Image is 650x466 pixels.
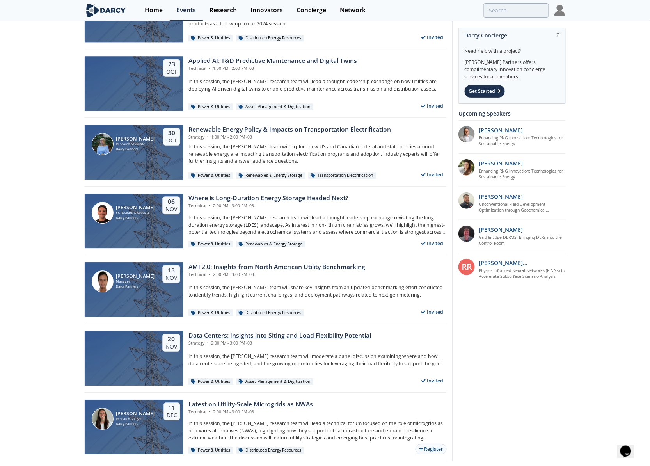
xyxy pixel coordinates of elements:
[85,400,447,454] a: Milagros Solá [PERSON_NAME] Research Analyst Darcy Partners 11 Dec Latest on Utility-Scale Microg...
[116,411,155,416] div: [PERSON_NAME]
[206,134,210,140] span: •
[188,214,447,236] p: In this session, the [PERSON_NAME] research team will lead a thought leadership exchange revisiti...
[188,420,447,441] p: In this session, the [PERSON_NAME] research team will lead a technical forum focused on the role ...
[188,241,233,248] div: Power & Utilities
[188,203,348,209] div: Technical 2:00 PM - 3:00 PM -03
[145,7,163,13] div: Home
[418,307,447,317] div: Invited
[92,270,114,292] img: Francisco Alvarez Colombo
[479,135,566,148] a: Enhancing RNG innovation: Technologies for Sustainable Energy
[188,35,233,42] div: Power & Utilities
[416,444,447,454] button: Register
[236,447,304,454] div: Distributed Energy Resources
[176,7,196,13] div: Events
[458,226,475,242] img: accc9a8e-a9c1-4d58-ae37-132228efcf55
[464,42,560,55] div: Need help with a project?
[92,133,114,155] img: Elizabeth Wilson
[297,7,326,13] div: Concierge
[556,33,560,37] img: information.svg
[116,205,155,210] div: [PERSON_NAME]
[166,137,177,144] div: Oct
[250,7,283,13] div: Innovators
[479,168,566,181] a: Enhancing RNG innovation: Technologies for Sustainable Energy
[116,136,155,142] div: [PERSON_NAME]
[166,60,177,68] div: 23
[116,279,155,284] div: Manager
[210,7,237,13] div: Research
[188,378,233,385] div: Power & Utilities
[165,198,177,206] div: 06
[464,85,505,98] div: Get Started
[479,235,566,247] a: Grid & Edge DERMS: Bringing DERs into the Control Room
[418,376,447,386] div: Invited
[479,268,566,280] a: Physics Informed Neural Networks (PINNs) to Accelerate Subsurface Scenario Analysis
[116,274,155,279] div: [PERSON_NAME]
[236,378,313,385] div: Asset Management & Digitization
[85,4,127,17] img: logo-wide.svg
[418,32,447,42] div: Invited
[188,56,357,66] div: Applied AI: T&D Predictive Maintenance and Digital Twins
[116,215,155,221] div: Darcy Partners
[116,147,155,152] div: Darcy Partners
[464,55,560,80] div: [PERSON_NAME] Partners offers complimentary innovation concierge services for all members.
[236,103,313,110] div: Asset Management & Digitization
[85,194,447,248] a: Juan Corrado [PERSON_NAME] Sr. Research Associate Darcy Partners 06 Nov Where is Long-Duration En...
[116,284,155,289] div: Darcy Partners
[165,267,177,274] div: 13
[188,309,233,317] div: Power & Utilities
[116,416,155,422] div: Research Analyst
[167,412,177,419] div: Dec
[188,284,447,299] p: In this session, the [PERSON_NAME] team will share key insights from an updated benchmarking effo...
[165,343,177,350] div: Nov
[116,142,155,147] div: Research Associate
[188,409,313,415] div: Technical 2:00 PM - 3:00 PM -03
[92,202,114,224] img: Juan Corrado
[165,335,177,343] div: 20
[479,159,523,167] p: [PERSON_NAME]
[236,172,305,179] div: Renewables & Energy Storage
[188,143,447,165] p: In this session, the [PERSON_NAME] team will explore how US and Canadian federal and state polici...
[188,340,371,347] div: Strategy 2:00 PM - 3:00 PM -03
[418,238,447,248] div: Invited
[554,5,565,16] img: Profile
[458,107,566,120] div: Upcoming Speakers
[617,435,642,458] iframe: chat widget
[340,7,366,13] div: Network
[188,272,365,278] div: Technical 2:00 PM - 3:00 PM -03
[188,134,391,141] div: Strategy 1:00 PM - 2:00 PM -03
[308,172,376,179] div: Transportation Electrification
[85,262,447,317] a: Francisco Alvarez Colombo [PERSON_NAME] Manager Darcy Partners 13 Nov AMI 2.0: Insights from Nort...
[458,192,475,209] img: 2k2ez1SvSiOh3gKHmcgF
[206,340,210,346] span: •
[479,192,523,201] p: [PERSON_NAME]
[116,210,155,215] div: Sr. Research Associate
[167,404,177,412] div: 11
[188,447,233,454] div: Power & Utilities
[208,272,212,277] span: •
[236,309,304,317] div: Distributed Energy Resources
[188,400,313,409] div: Latest on Utility-Scale Microgrids as NWAs
[479,226,523,234] p: [PERSON_NAME]
[236,241,305,248] div: Renewables & Energy Storage
[165,206,177,213] div: Nov
[483,3,549,18] input: Advanced Search
[166,129,177,137] div: 30
[188,103,233,110] div: Power & Utilities
[188,331,371,340] div: Data Centers: Insights into Siting and Load Flexibility Potential
[85,125,447,180] a: Elizabeth Wilson [PERSON_NAME] Research Associate Darcy Partners 30 Oct Renewable Energy Policy &...
[188,353,447,367] p: In this session, the [PERSON_NAME] research team will moderate a panel discussion examining where...
[188,194,348,203] div: Where is Long-Duration Energy Storage Headed Next?
[458,159,475,176] img: 737ad19b-6c50-4cdf-92c7-29f5966a019e
[458,126,475,142] img: 1fdb2308-3d70-46db-bc64-f6eabefcce4d
[165,274,177,281] div: Nov
[188,78,447,92] p: In this session, the [PERSON_NAME] research team will lead a thought leadership exchange on how u...
[208,203,212,208] span: •
[479,126,523,134] p: [PERSON_NAME]
[166,68,177,75] div: Oct
[236,35,304,42] div: Distributed Energy Resources
[464,28,560,42] div: Darcy Concierge
[479,201,566,214] a: Unconventional Field Development Optimization through Geochemical Fingerprinting Technology
[458,259,475,275] div: RR
[418,170,447,180] div: Invited
[418,101,447,111] div: Invited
